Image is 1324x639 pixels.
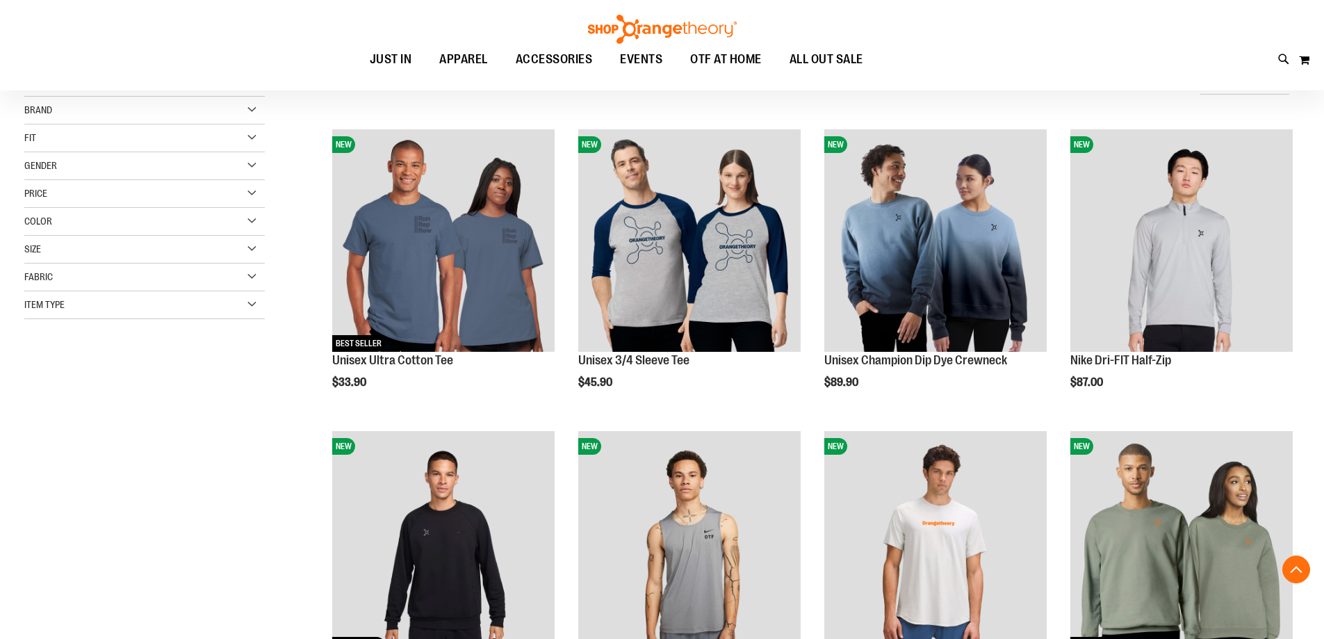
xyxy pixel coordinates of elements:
[578,376,614,389] span: $45.90
[578,353,689,367] a: Unisex 3/4 Sleeve Tee
[824,438,847,455] span: NEW
[824,129,1047,352] img: Unisex Champion Dip Dye Crewneck
[24,132,36,143] span: Fit
[332,353,453,367] a: Unisex Ultra Cotton Tee
[325,122,562,424] div: product
[620,44,662,75] span: EVENTS
[1070,129,1293,354] a: Nike Dri-FIT Half-ZipNEW
[332,129,555,352] img: Unisex Ultra Cotton Tee
[1070,136,1093,153] span: NEW
[1070,376,1105,389] span: $87.00
[24,216,52,227] span: Color
[516,44,593,75] span: ACCESSORIES
[1070,353,1171,367] a: Nike Dri-FIT Half-Zip
[332,335,385,352] span: BEST SELLER
[1063,122,1300,424] div: product
[571,122,808,424] div: product
[824,129,1047,354] a: Unisex Champion Dip Dye CrewneckNEW
[824,376,860,389] span: $89.90
[824,353,1007,367] a: Unisex Champion Dip Dye Crewneck
[578,129,801,354] a: Unisex 3/4 Sleeve TeeNEW
[332,136,355,153] span: NEW
[24,188,47,199] span: Price
[817,122,1054,424] div: product
[332,376,368,389] span: $33.90
[578,136,601,153] span: NEW
[578,129,801,352] img: Unisex 3/4 Sleeve Tee
[24,243,41,254] span: Size
[332,438,355,455] span: NEW
[370,44,412,75] span: JUST IN
[24,271,53,282] span: Fabric
[332,129,555,354] a: Unisex Ultra Cotton TeeNEWBEST SELLER
[24,299,65,310] span: Item Type
[24,104,52,115] span: Brand
[824,136,847,153] span: NEW
[439,44,488,75] span: APPAREL
[690,44,762,75] span: OTF AT HOME
[586,15,739,44] img: Shop Orangetheory
[1070,438,1093,455] span: NEW
[24,160,57,171] span: Gender
[1282,556,1310,583] button: Back To Top
[578,438,601,455] span: NEW
[790,44,863,75] span: ALL OUT SALE
[1070,129,1293,352] img: Nike Dri-FIT Half-Zip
